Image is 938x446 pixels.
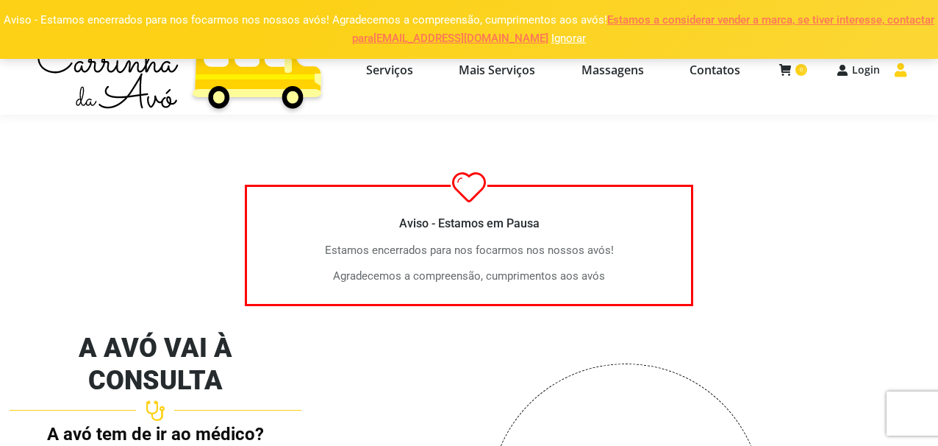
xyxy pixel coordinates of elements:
[269,216,669,230] h3: Aviso - Estamos em Pausa
[247,241,691,304] div: Estamos encerrados para nos focarmos nos nossos avós!
[837,63,880,77] a: Login
[440,38,554,102] a: Mais Serviços
[366,63,413,77] span: Serviços
[32,24,329,115] img: Carrinha da Avó
[459,63,535,77] span: Mais Serviços
[795,64,807,76] span: 0
[779,63,807,77] a: 0
[269,267,669,286] p: Agradecemos a compreensão, cumprimentos aos avós
[551,32,586,45] a: Ignorar
[690,63,740,77] span: Contatos
[670,38,759,102] a: Contatos
[562,38,663,102] a: Massagens
[10,332,301,397] h2: A AVÓ VAI À CONSULTA
[347,38,432,102] a: Serviços
[581,63,644,77] span: Massagens
[352,13,934,45] a: Estamos a considerar vender a marca, se tiver interesse, contactar para [EMAIL_ADDRESS][DOMAIN_NAME]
